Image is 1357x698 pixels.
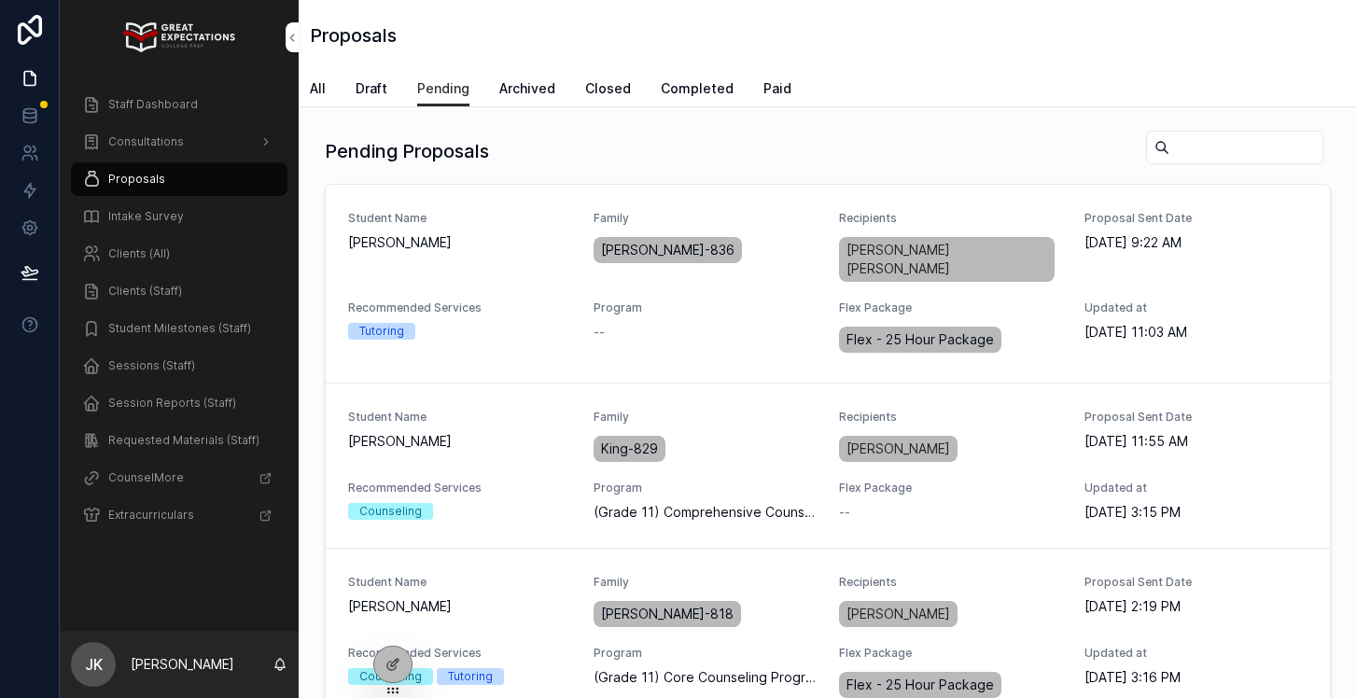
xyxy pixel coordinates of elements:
[359,323,404,340] div: Tutoring
[356,79,387,98] span: Draft
[326,384,1330,549] a: Student Name[PERSON_NAME]FamilyKing-829Recipients[PERSON_NAME]Proposal Sent Date[DATE] 11:55 AMRe...
[71,125,287,159] a: Consultations
[348,211,571,226] span: Student Name
[325,138,489,164] h1: Pending Proposals
[71,274,287,308] a: Clients (Staff)
[71,349,287,383] a: Sessions (Staff)
[846,330,994,349] span: Flex - 25 Hour Package
[108,284,182,299] span: Clients (Staff)
[71,461,287,495] a: CounselMore
[1084,575,1308,590] span: Proposal Sent Date
[348,410,571,425] span: Student Name
[356,72,387,109] a: Draft
[310,79,326,98] span: All
[108,508,194,523] span: Extracurriculars
[585,72,631,109] a: Closed
[123,22,234,52] img: App logo
[1084,597,1308,616] span: [DATE] 2:19 PM
[108,97,198,112] span: Staff Dashboard
[601,241,734,259] span: [PERSON_NAME]-836
[1084,211,1308,226] span: Proposal Sent Date
[594,575,817,590] span: Family
[594,323,605,342] span: --
[131,655,234,674] p: [PERSON_NAME]
[601,440,658,458] span: King-829
[108,358,195,373] span: Sessions (Staff)
[310,72,326,109] a: All
[359,503,422,520] div: Counseling
[1084,481,1308,496] span: Updated at
[846,605,950,623] span: [PERSON_NAME]
[71,200,287,233] a: Intake Survey
[71,312,287,345] a: Student Milestones (Staff)
[108,396,236,411] span: Session Reports (Staff)
[417,79,469,98] span: Pending
[846,241,1047,278] span: [PERSON_NAME] [PERSON_NAME]
[1084,233,1308,252] span: [DATE] 9:22 AM
[839,481,1062,496] span: Flex Package
[108,321,251,336] span: Student Milestones (Staff)
[348,481,571,496] span: Recommended Services
[417,72,469,107] a: Pending
[326,185,1330,384] a: Student Name[PERSON_NAME]Family[PERSON_NAME]-836Recipients[PERSON_NAME] [PERSON_NAME]Proposal Sen...
[1084,323,1308,342] span: [DATE] 11:03 AM
[839,575,1062,590] span: Recipients
[359,668,422,685] div: Counseling
[71,424,287,457] a: Requested Materials (Staff)
[763,79,791,98] span: Paid
[108,172,165,187] span: Proposals
[108,433,259,448] span: Requested Materials (Staff)
[763,72,791,109] a: Paid
[348,597,571,616] span: [PERSON_NAME]
[594,503,817,522] span: (Grade 11) Comprehensive Counseling Program
[594,300,817,315] span: Program
[661,79,734,98] span: Completed
[348,575,571,590] span: Student Name
[846,676,994,694] span: Flex - 25 Hour Package
[499,79,555,98] span: Archived
[348,646,571,661] span: Recommended Services
[71,386,287,420] a: Session Reports (Staff)
[601,605,734,623] span: [PERSON_NAME]-818
[594,646,817,661] span: Program
[310,22,397,49] h1: Proposals
[846,440,950,458] span: [PERSON_NAME]
[108,470,184,485] span: CounselMore
[594,410,817,425] span: Family
[839,646,1062,661] span: Flex Package
[71,498,287,532] a: Extracurriculars
[1084,300,1308,315] span: Updated at
[594,668,817,687] span: (Grade 11) Core Counseling Program
[839,410,1062,425] span: Recipients
[499,72,555,109] a: Archived
[594,481,817,496] span: Program
[839,436,958,462] a: [PERSON_NAME]
[1084,410,1308,425] span: Proposal Sent Date
[1084,503,1308,522] span: [DATE] 3:15 PM
[108,134,184,149] span: Consultations
[839,601,958,627] a: [PERSON_NAME]
[1084,432,1308,451] span: [DATE] 11:55 AM
[1084,668,1308,687] span: [DATE] 3:16 PM
[60,75,299,556] div: scrollable content
[108,246,170,261] span: Clients (All)
[85,653,103,676] span: JK
[1084,646,1308,661] span: Updated at
[585,79,631,98] span: Closed
[71,237,287,271] a: Clients (All)
[348,300,571,315] span: Recommended Services
[448,668,493,685] div: Tutoring
[348,432,571,451] span: [PERSON_NAME]
[839,211,1062,226] span: Recipients
[71,162,287,196] a: Proposals
[839,237,1055,282] a: [PERSON_NAME] [PERSON_NAME]
[661,72,734,109] a: Completed
[348,233,571,252] span: [PERSON_NAME]
[839,300,1062,315] span: Flex Package
[594,211,817,226] span: Family
[108,209,184,224] span: Intake Survey
[71,88,287,121] a: Staff Dashboard
[839,503,850,522] span: --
